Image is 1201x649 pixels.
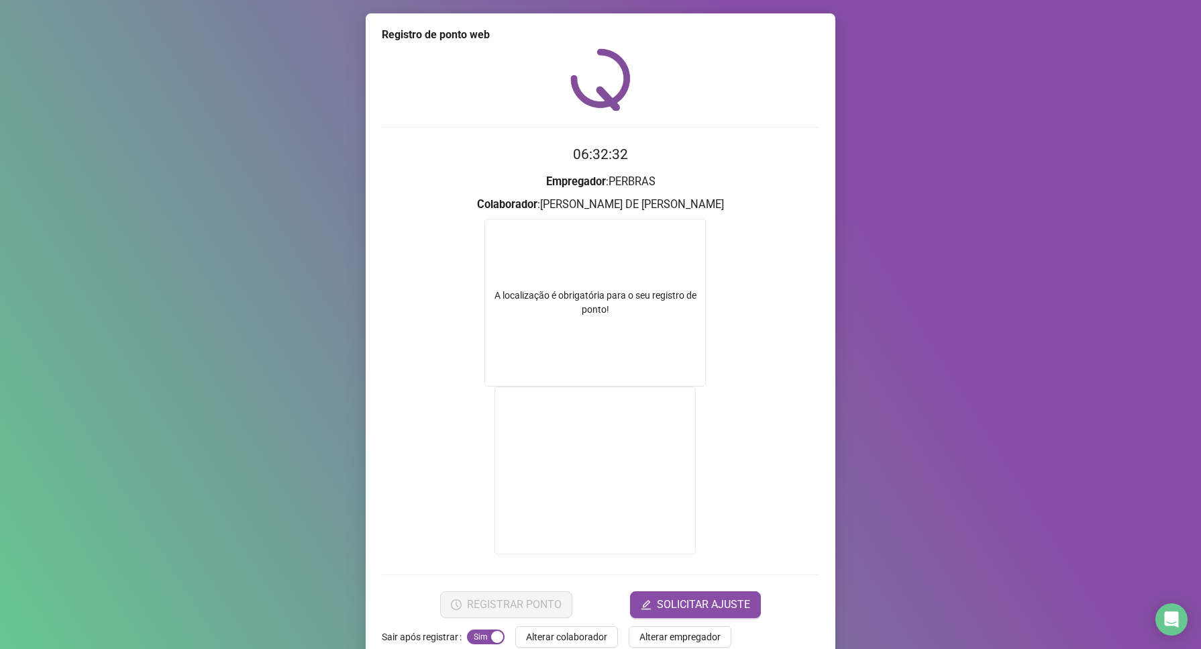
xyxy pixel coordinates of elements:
[570,48,631,111] img: QRPoint
[639,630,721,644] span: Alterar empregador
[485,289,705,317] div: A localização é obrigatória para o seu registro de ponto!
[641,599,651,610] span: edit
[382,626,467,648] label: Sair após registrar
[477,198,537,211] strong: Colaborador
[1155,603,1188,636] div: Open Intercom Messenger
[629,626,731,648] button: Alterar empregador
[382,173,819,191] h3: : PERBRAS
[657,597,750,613] span: SOLICITAR AJUSTE
[630,591,761,618] button: editSOLICITAR AJUSTE
[546,175,606,188] strong: Empregador
[573,146,628,162] time: 06:32:32
[526,630,607,644] span: Alterar colaborador
[382,196,819,213] h3: : [PERSON_NAME] DE [PERSON_NAME]
[382,27,819,43] div: Registro de ponto web
[440,591,572,618] button: REGISTRAR PONTO
[515,626,618,648] button: Alterar colaborador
